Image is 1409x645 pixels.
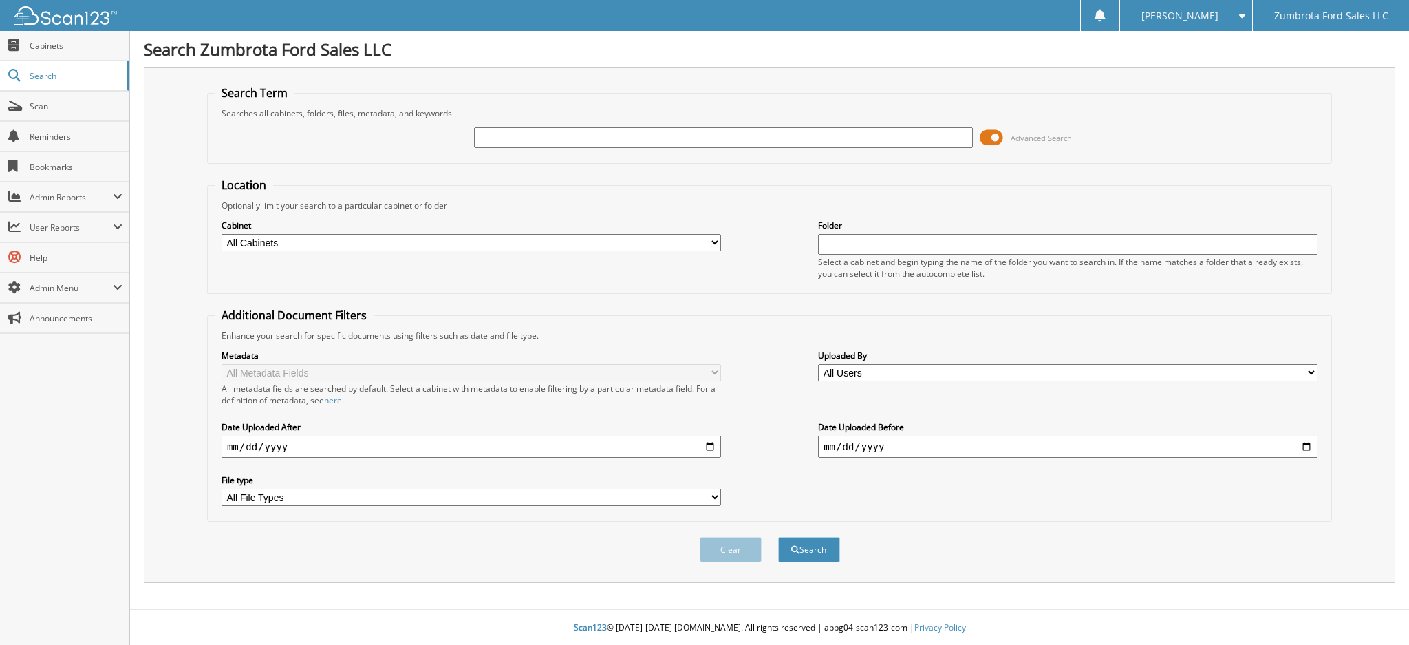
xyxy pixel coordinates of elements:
[818,256,1317,279] div: Select a cabinet and begin typing the name of the folder you want to search in. If the name match...
[215,330,1324,341] div: Enhance your search for specific documents using filters such as date and file type.
[222,474,721,486] label: File type
[30,101,122,112] span: Scan
[222,220,721,231] label: Cabinet
[215,178,273,193] legend: Location
[818,436,1317,458] input: end
[818,421,1317,433] label: Date Uploaded Before
[818,350,1317,361] label: Uploaded By
[222,436,721,458] input: start
[14,6,117,25] img: scan123-logo-white.svg
[30,222,113,233] span: User Reports
[30,313,122,324] span: Announcements
[222,421,721,433] label: Date Uploaded After
[914,622,966,633] a: Privacy Policy
[818,220,1317,231] label: Folder
[30,40,122,52] span: Cabinets
[1141,12,1218,20] span: [PERSON_NAME]
[30,191,113,203] span: Admin Reports
[30,70,120,82] span: Search
[215,107,1324,119] div: Searches all cabinets, folders, files, metadata, and keywords
[222,350,721,361] label: Metadata
[700,537,762,562] button: Clear
[30,252,122,264] span: Help
[1011,133,1072,143] span: Advanced Search
[222,383,721,406] div: All metadata fields are searched by default. Select a cabinet with metadata to enable filtering b...
[1274,12,1388,20] span: Zumbrota Ford Sales LLC
[215,200,1324,211] div: Optionally limit your search to a particular cabinet or folder
[30,161,122,173] span: Bookmarks
[144,38,1395,61] h1: Search Zumbrota Ford Sales LLC
[574,622,607,633] span: Scan123
[30,131,122,142] span: Reminders
[778,537,840,562] button: Search
[215,308,374,323] legend: Additional Document Filters
[1340,579,1409,645] iframe: Chat Widget
[324,394,342,406] a: here
[130,611,1409,645] div: © [DATE]-[DATE] [DOMAIN_NAME]. All rights reserved | appg04-scan123-com |
[215,85,294,101] legend: Search Term
[30,282,113,294] span: Admin Menu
